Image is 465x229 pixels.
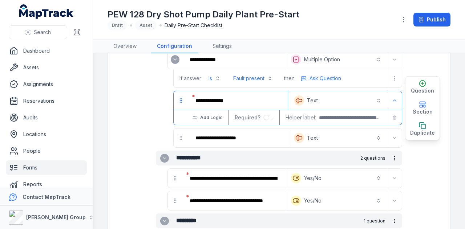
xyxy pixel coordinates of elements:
[108,9,299,20] h1: PEW 128 Dry Shot Pump Daily Plant Pre-Start
[6,60,87,75] a: Assets
[389,95,400,106] button: Expand
[389,195,400,206] button: Expand
[405,119,440,140] button: Duplicate
[168,171,182,185] div: drag
[411,87,434,94] span: Question
[160,217,169,225] button: Expand
[360,155,385,161] span: 2 questions
[413,13,450,26] button: Publish
[286,114,316,121] span: Helper label:
[151,40,198,53] a: Configuration
[6,177,87,192] a: Reports
[108,20,127,30] div: Draft
[6,110,87,125] a: Audits
[184,193,283,209] div: :r5aj:-form-item-label
[388,215,401,227] button: more-detail
[229,72,277,85] button: Fault present
[263,115,274,120] input: :r5cc:-form-item-label
[287,170,385,186] button: Yes/No
[184,170,283,186] div: :r5ad:-form-item-label
[135,20,157,30] div: Asset
[171,55,179,64] button: Expand
[6,144,87,158] a: People
[287,193,385,209] button: Yes/No
[178,98,184,103] svg: drag
[165,22,222,29] span: Daily Pre-Start Checklist
[204,72,225,85] button: Is
[179,75,201,82] span: If answer
[172,175,178,181] svg: drag
[168,193,182,208] div: drag
[23,194,70,200] strong: Contact MapTrack
[389,132,400,144] button: Expand
[172,198,178,204] svg: drag
[287,52,385,68] button: Multiple Option
[405,77,440,98] button: Question
[6,77,87,91] a: Assignments
[207,40,238,53] a: Settings
[410,129,435,136] span: Duplicate
[34,29,51,36] span: Search
[190,130,286,146] div: :r5c5:-form-item-label
[168,52,182,67] div: :r5ba:-form-item-label
[108,40,142,53] a: Overview
[284,75,295,82] span: then
[413,108,433,115] span: Section
[174,93,188,108] div: drag
[9,25,67,39] button: Search
[405,98,440,119] button: Section
[6,160,87,175] a: Forms
[235,114,263,120] span: Required?
[364,218,385,224] span: 1 question
[174,131,188,145] div: drag
[184,52,283,68] div: :r5bb:-form-item-label
[160,154,169,163] button: Expand
[389,73,400,84] button: more-detail
[290,93,385,109] button: Text
[290,130,385,146] button: Text
[200,115,222,120] span: Add Logic
[389,54,400,65] button: Expand
[26,214,86,220] strong: [PERSON_NAME] Group
[388,152,401,164] button: more-detail
[389,172,400,184] button: Expand
[188,111,227,124] button: Add Logic
[298,73,344,84] button: more-detail
[6,127,87,142] a: Locations
[19,4,74,19] a: MapTrack
[190,93,286,109] div: :r5bt:-form-item-label
[178,135,184,141] svg: drag
[6,44,87,58] a: Dashboard
[6,94,87,108] a: Reservations
[310,75,341,82] span: Ask Question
